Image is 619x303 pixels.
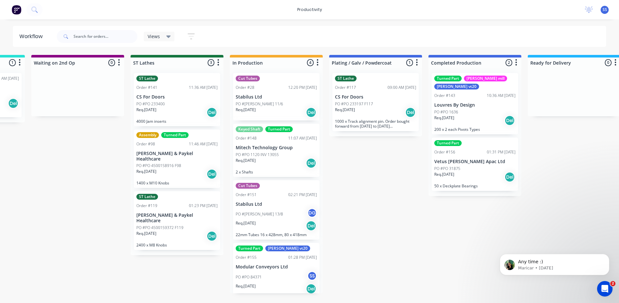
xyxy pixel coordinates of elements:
[603,7,607,13] span: SS
[10,212,15,217] button: Emoji picker
[505,115,515,126] div: Del
[8,98,18,109] div: Del
[10,178,35,184] div: Any time :)
[233,180,319,240] div: Cut TubesOrder #15102:21 PM [DATE]Stabilus LtdPO #[PERSON_NAME] 13/8DGReq.[DATE]Del22mm Tubes 16 ...
[464,76,507,81] div: [PERSON_NAME] mill
[236,135,257,141] div: Order #148
[189,141,218,147] div: 11:46 AM [DATE]
[5,174,124,202] div: Maricar says…
[136,107,156,113] p: Req. [DATE]
[74,30,137,43] input: Search for orders...
[5,47,124,73] div: Staff says…
[236,246,263,251] div: Turned Part
[136,203,157,209] div: Order #119
[134,130,220,188] div: AssemblyTurned PartOrder #9811:46 AM [DATE][PERSON_NAME] & Paykel HealthcarePO #PO 4500158916 F98...
[294,5,325,15] div: productivity
[307,208,317,218] div: DG
[288,255,317,260] div: 01:28 PM [DATE]
[432,73,518,134] div: Turned Part[PERSON_NAME] mill[PERSON_NAME] vt20Order #14310:36 AM [DATE]Louvres By DesignPO #PO 1...
[5,154,124,174] div: Staff says…
[136,119,218,124] p: 4000 Jam inserts
[207,231,217,241] div: Del
[487,93,516,99] div: 10:36 AM [DATE]
[136,132,159,138] div: Assembly
[236,158,256,163] p: Req. [DATE]
[5,174,40,188] div: Any time :)Maricar • [DATE]
[434,140,462,146] div: Turned Part
[236,183,260,189] div: Cut Tubes
[136,181,218,185] p: 1400 x M10 Knobs
[5,22,83,42] div: Hi Staff.What would you like to know?
[23,47,124,68] div: Hi , how can i change added times in Tracking Section?
[597,281,613,297] iframe: Intercom live chat
[236,152,279,158] p: PO #PO 1120 INV 13055
[236,192,257,198] div: Order #151
[335,101,373,107] p: PO #PO 233197 F117
[233,243,319,303] div: Turned Part[PERSON_NAME] vt20Order #15501:28 PM [DATE]Modular Conveyors LtdPO #PO 84371SSReq.[DAT...
[10,32,78,38] div: What would you like to know?
[335,85,356,90] div: Order #117
[189,203,218,209] div: 01:23 PM [DATE]
[335,76,357,81] div: ST Lathe
[335,94,416,100] p: CS For Doors
[487,149,516,155] div: 01:31 PM [DATE]
[5,198,123,209] textarea: Message…
[136,76,158,81] div: ST Lathe
[505,172,515,182] div: Del
[332,73,419,131] div: ST LatheOrder #11709:00 AM [DATE]CS For DoorsPO #PO 233197 F117Req.[DATE]Del1000 x Track alignmen...
[91,158,119,165] div: cool thanks.
[28,51,119,64] div: Hi , how can i change added times in Tracking Section?
[236,101,283,107] p: PO #[PERSON_NAME] 11/6
[388,85,416,90] div: 09:00 AM [DATE]
[5,22,124,47] div: Factory says…
[236,202,317,207] p: Stabilus Ltd
[335,119,416,129] p: 1000 x Track alignment pin. Order bought forward from [DATE] to [DATE] [PERSON_NAME]
[10,189,43,193] div: Maricar • [DATE]
[288,85,317,90] div: 12:20 PM [DATE]
[136,213,218,224] p: [PERSON_NAME] & Paykel Healthcare
[236,274,262,280] p: PO #PO 84371
[134,73,220,126] div: ST LatheOrder #14111:36 AM [DATE]CS For DoorsPO #PO 233400Req.[DATE]Del4000 Jam inserts
[434,172,454,177] p: Req. [DATE]
[136,163,181,169] p: PO #PO 4500158916 F98
[136,141,155,147] div: Order #98
[306,284,316,294] div: Del
[306,221,316,231] div: Del
[434,84,479,89] div: [PERSON_NAME] vt20
[86,154,124,169] div: cool thanks.
[434,102,516,108] p: Louvres By Design
[434,109,458,115] p: PO #PO 1636
[265,246,310,251] div: [PERSON_NAME] vt20
[288,192,317,198] div: 02:21 PM [DATE]
[236,85,254,90] div: Order #28
[236,94,317,100] p: Stabilus Ltd
[113,3,125,15] button: Home
[236,232,317,237] p: 22mm Tubes 16 x 428mm, 80 x 418mm
[306,107,316,118] div: Del
[288,135,317,141] div: 11:07 AM [DATE]
[5,88,124,154] div: Maricar says…
[136,85,157,90] div: Order #141
[233,124,319,177] div: Keyed ShaftTurned PartOrder #14811:07 AM [DATE]Mitech Technology GroupPO #PO 1120 INV 13055Req.[D...
[136,243,218,247] p: 2400 x M8 Knobs
[31,212,36,217] button: Upload attachment
[136,94,218,100] p: CS For Doors
[236,220,256,226] p: Req. [DATE]
[161,132,189,138] div: Turned Part
[236,283,256,289] p: Req. [DATE]
[236,255,257,260] div: Order #155
[189,85,218,90] div: 11:36 AM [DATE]
[233,73,319,120] div: Cut TubesOrder #2812:20 PM [DATE]Stabilus LtdPO #[PERSON_NAME] 11/6Req.[DATE]Del
[335,107,355,113] p: Req. [DATE]
[10,91,101,117] div: Hi there, since you have Workflow-only access, editing time entries isn’t available. However, you...
[148,33,160,40] span: Views
[207,169,217,179] div: Del
[610,281,615,286] span: 2
[236,107,256,113] p: Req. [DATE]
[236,126,263,132] div: Keyed Shaft
[136,231,156,236] p: Req. [DATE]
